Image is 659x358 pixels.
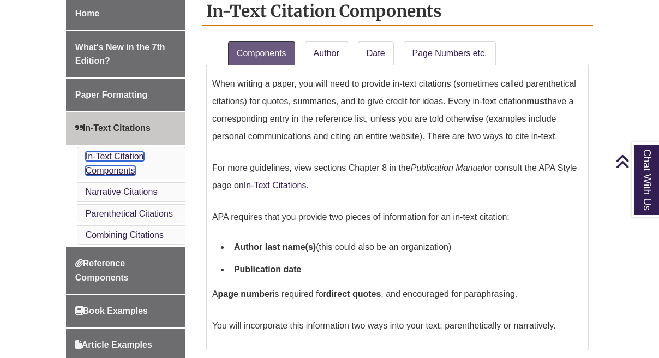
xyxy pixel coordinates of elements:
[326,289,381,299] strong: direct quotes
[212,204,583,230] p: APA requires that you provide two pieces of information for an in-text citation:
[234,242,316,252] strong: Author last name(s)
[212,281,583,307] p: A is required for , and encouraged for paraphrasing.
[86,230,164,240] a: Combining Citations
[615,154,656,169] a: Back to Top
[75,9,99,18] span: Home
[86,187,158,196] a: Narrative Citations
[75,90,147,99] span: Paper Formatting
[86,152,144,175] a: In-Text Citation Components
[212,313,583,339] p: You will incorporate this information two ways into your text: parenthetically or narratively.
[66,295,185,327] a: Book Examples
[228,41,295,65] a: Components
[526,97,547,106] strong: must
[212,155,583,199] p: For more guidelines, view sections Chapter 8 in the or consult the APA Style page on .
[234,265,302,274] strong: Publication date
[75,340,152,349] span: Article Examples
[244,181,307,190] a: In-Text Citations
[66,247,185,294] a: Reference Components
[66,112,185,145] a: In-Text Citations
[75,306,148,315] span: Book Examples
[75,259,129,282] span: Reference Components
[75,43,165,66] span: What's New in the 7th Edition?
[411,163,484,172] em: Publication Manual
[66,31,185,77] a: What's New in the 7th Edition?
[404,41,496,65] a: Page Numbers etc.
[358,41,394,65] a: Date
[230,236,583,259] li: (this could also be an organization)
[218,289,273,299] strong: page number
[86,209,173,218] a: Parenthetical Citations
[66,79,185,111] a: Paper Formatting
[212,71,583,150] p: When writing a paper, you will need to provide in-text citations (sometimes called parenthetical ...
[75,123,151,133] span: In-Text Citations
[305,41,348,65] a: Author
